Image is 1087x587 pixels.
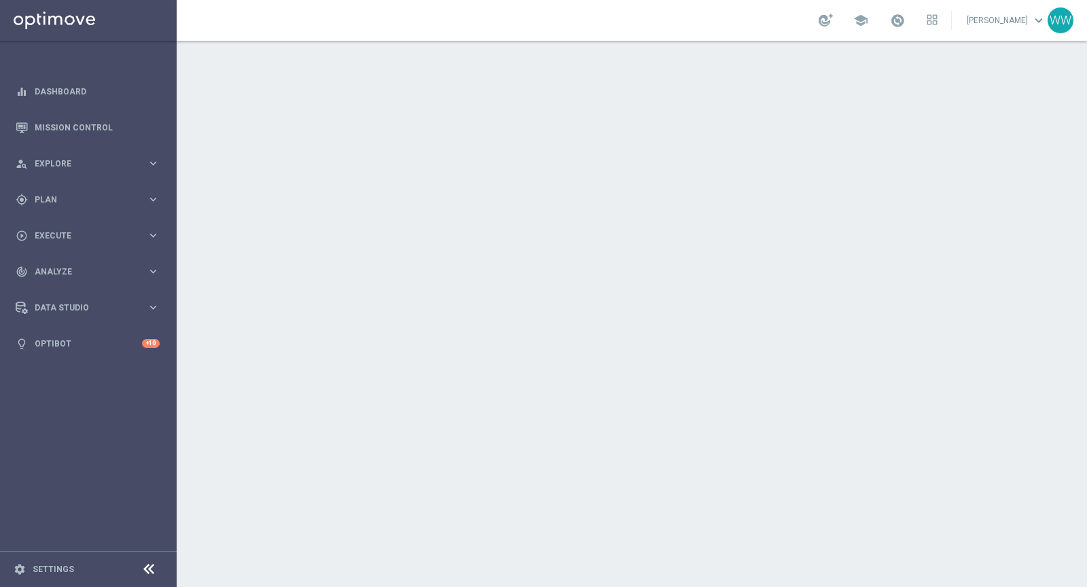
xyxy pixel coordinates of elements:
div: Optibot [16,325,160,361]
button: Data Studio keyboard_arrow_right [15,302,160,313]
a: Dashboard [35,73,160,109]
i: keyboard_arrow_right [147,265,160,278]
a: Settings [33,565,74,573]
i: keyboard_arrow_right [147,193,160,206]
span: Data Studio [35,304,147,312]
button: lightbulb Optibot +10 [15,338,160,349]
i: person_search [16,158,28,170]
button: track_changes Analyze keyboard_arrow_right [15,266,160,277]
a: Mission Control [35,109,160,145]
i: keyboard_arrow_right [147,157,160,170]
div: Dashboard [16,73,160,109]
div: Explore [16,158,147,170]
div: Execute [16,230,147,242]
button: Mission Control [15,122,160,133]
span: Analyze [35,268,147,276]
div: +10 [142,339,160,348]
span: keyboard_arrow_down [1031,13,1046,28]
span: Explore [35,160,147,168]
div: Analyze [16,266,147,278]
i: lightbulb [16,338,28,350]
i: settings [14,563,26,575]
button: gps_fixed Plan keyboard_arrow_right [15,194,160,205]
i: keyboard_arrow_right [147,229,160,242]
i: play_circle_outline [16,230,28,242]
div: Plan [16,194,147,206]
i: track_changes [16,266,28,278]
button: play_circle_outline Execute keyboard_arrow_right [15,230,160,241]
i: gps_fixed [16,194,28,206]
div: WW [1048,7,1073,33]
div: Mission Control [16,109,160,145]
button: person_search Explore keyboard_arrow_right [15,158,160,169]
i: keyboard_arrow_right [147,301,160,314]
span: Execute [35,232,147,240]
a: [PERSON_NAME]keyboard_arrow_down [965,10,1048,31]
a: Optibot [35,325,142,361]
i: equalizer [16,86,28,98]
span: school [853,13,868,28]
button: equalizer Dashboard [15,86,160,97]
span: Plan [35,196,147,204]
div: Data Studio [16,302,147,314]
